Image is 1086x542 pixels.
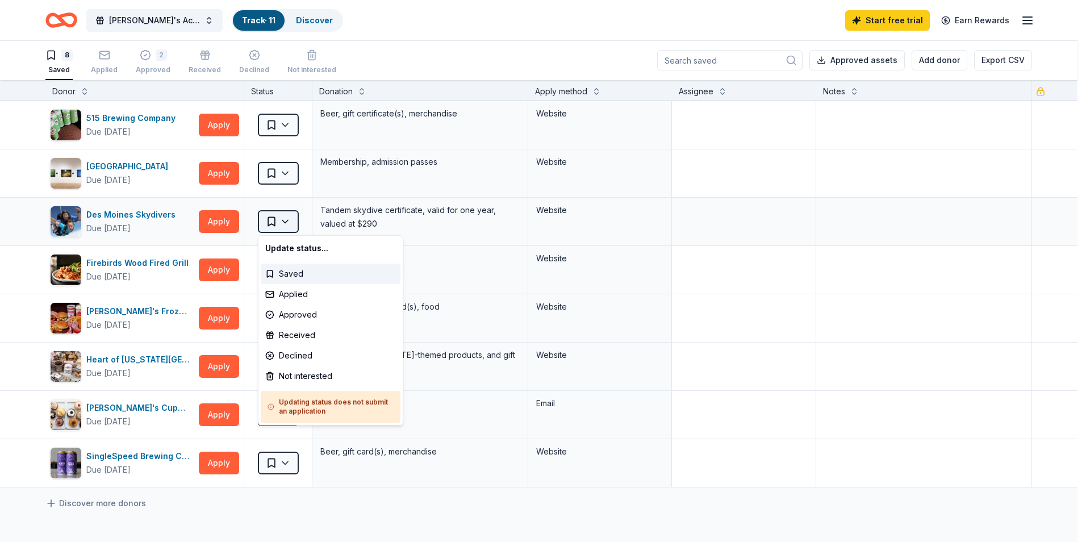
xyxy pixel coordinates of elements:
div: Declined [261,345,400,366]
h5: Updating status does not submit an application [268,398,394,416]
div: Not interested [261,366,400,386]
div: Approved [261,305,400,325]
div: Applied [261,284,400,305]
div: Update status... [261,238,400,259]
div: Received [261,325,400,345]
div: Saved [261,264,400,284]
